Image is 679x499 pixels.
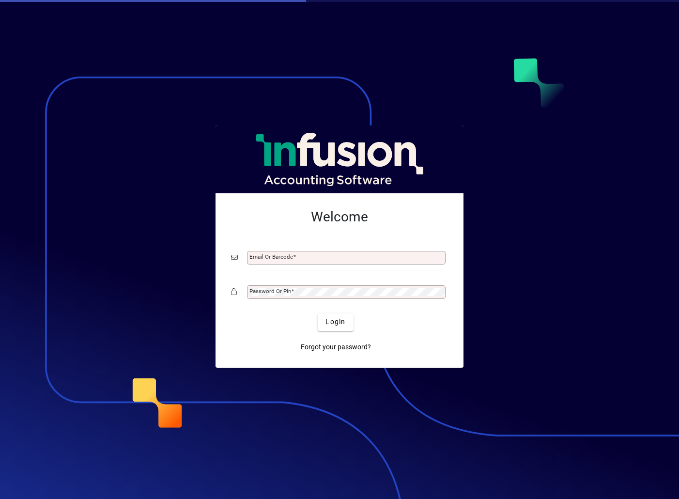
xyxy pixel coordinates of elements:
[325,317,345,327] span: Login
[249,288,291,295] mat-label: Password or Pin
[318,313,353,331] button: Login
[231,209,448,225] h2: Welcome
[249,253,293,260] mat-label: Email or Barcode
[297,339,375,356] a: Forgot your password?
[301,342,371,352] span: Forgot your password?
